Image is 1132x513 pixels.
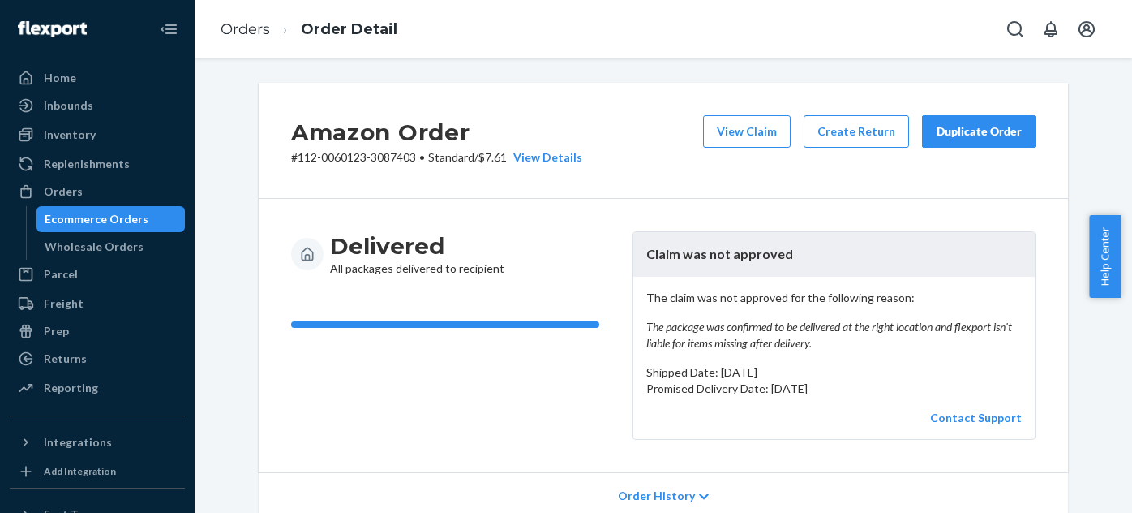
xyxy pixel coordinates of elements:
[36,234,186,260] a: Wholesale Orders
[10,93,185,119] a: Inbounds
[44,127,96,143] div: Inventory
[1070,13,1103,45] button: Open account menu
[291,149,582,166] p: # 112-0060123-3087403 / $7.61
[10,375,185,401] a: Reporting
[1035,13,1067,45] button: Open notifications
[646,290,1022,351] p: The claim was not approved for the following reason:
[44,97,93,114] div: Inbounds
[10,346,185,372] a: Returns
[301,20,397,38] a: Order Detail
[428,150,474,164] span: Standard
[618,488,695,504] span: Order History
[1089,215,1121,298] button: Help Center
[646,319,1022,351] em: The package was confirmed to be delivered at the right location and flexport isn't liable for ite...
[10,122,185,148] a: Inventory
[44,380,98,396] div: Reporting
[330,231,504,261] h3: Delivered
[44,295,84,312] div: Freight
[36,206,186,232] a: Ecommerce Orders
[10,261,185,287] a: Parcel
[18,21,87,37] img: Flexport logo
[633,232,1035,277] header: Claim was not approved
[646,364,1022,381] p: Shipped Date: [DATE]
[10,429,185,455] button: Integrations
[291,115,582,149] h2: Amazon Order
[999,13,1031,45] button: Open Search Box
[45,239,144,255] div: Wholesale Orders
[44,434,112,450] div: Integrations
[646,381,1022,397] p: Promised Delivery Date: [DATE]
[936,123,1022,140] div: Duplicate Order
[44,183,83,200] div: Orders
[419,150,425,164] span: •
[10,462,185,481] a: Add Integration
[804,115,909,148] button: Create Return
[44,351,87,367] div: Returns
[45,211,148,227] div: Ecommerce Orders
[10,291,185,317] a: Freight
[10,318,185,344] a: Prep
[930,411,1022,425] a: Contact Support
[44,70,76,86] div: Home
[922,115,1036,148] button: Duplicate Order
[221,20,270,38] a: Orders
[330,231,504,277] div: All packages delivered to recipient
[44,464,116,478] div: Add Integration
[44,156,130,172] div: Replenishments
[10,179,185,205] a: Orders
[44,266,78,282] div: Parcel
[208,6,410,54] ol: breadcrumbs
[44,323,69,339] div: Prep
[10,151,185,177] a: Replenishments
[152,13,185,45] button: Close Navigation
[507,149,582,166] button: View Details
[10,65,185,91] a: Home
[703,115,791,148] button: View Claim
